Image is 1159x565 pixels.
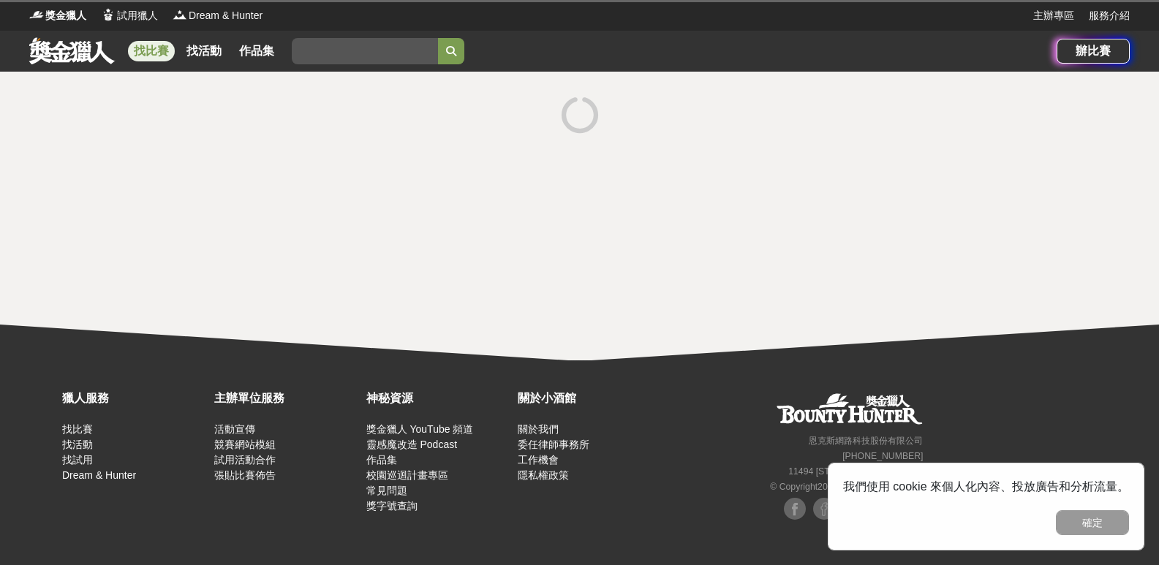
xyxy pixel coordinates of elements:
a: 作品集 [233,41,280,61]
a: 找活動 [181,41,227,61]
img: Logo [101,7,116,22]
img: Logo [173,7,187,22]
span: 獎金獵人 [45,8,86,23]
a: 找比賽 [128,41,175,61]
a: 獎金獵人 YouTube 頻道 [366,423,474,435]
a: 張貼比賽佈告 [214,469,276,481]
a: LogoDream & Hunter [173,8,263,23]
img: Logo [29,7,44,22]
a: Logo試用獵人 [101,8,158,23]
small: © Copyright 2025 . All Rights Reserved. [770,482,923,492]
a: Dream & Hunter [62,469,136,481]
div: 主辦單位服務 [214,390,359,407]
a: 委任律師事務所 [518,439,589,450]
div: 關於小酒館 [518,390,662,407]
div: 神秘資源 [366,390,511,407]
a: 找比賽 [62,423,93,435]
a: 主辦專區 [1033,8,1074,23]
a: 校園巡迴計畫專區 [366,469,448,481]
a: 找試用 [62,454,93,466]
small: 11494 [STREET_ADDRESS] 3 樓 [788,466,923,477]
a: 工作機會 [518,454,559,466]
a: 辦比賽 [1057,39,1130,64]
a: 關於我們 [518,423,559,435]
a: 獎字號查詢 [366,500,418,512]
a: 服務介紹 [1089,8,1130,23]
a: 找活動 [62,439,93,450]
a: Logo獎金獵人 [29,8,86,23]
div: 獵人服務 [62,390,207,407]
small: 恩克斯網路科技股份有限公司 [809,436,923,446]
span: 我們使用 cookie 來個人化內容、投放廣告和分析流量。 [843,480,1129,493]
a: 活動宣傳 [214,423,255,435]
small: [PHONE_NUMBER] [842,451,923,461]
span: 試用獵人 [117,8,158,23]
img: Facebook [813,498,835,520]
a: 靈感魔改造 Podcast [366,439,457,450]
a: 作品集 [366,454,397,466]
span: Dream & Hunter [189,8,263,23]
a: 常見問題 [366,485,407,496]
img: Facebook [784,498,806,520]
a: 隱私權政策 [518,469,569,481]
a: 競賽網站模組 [214,439,276,450]
button: 確定 [1056,510,1129,535]
a: 試用活動合作 [214,454,276,466]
